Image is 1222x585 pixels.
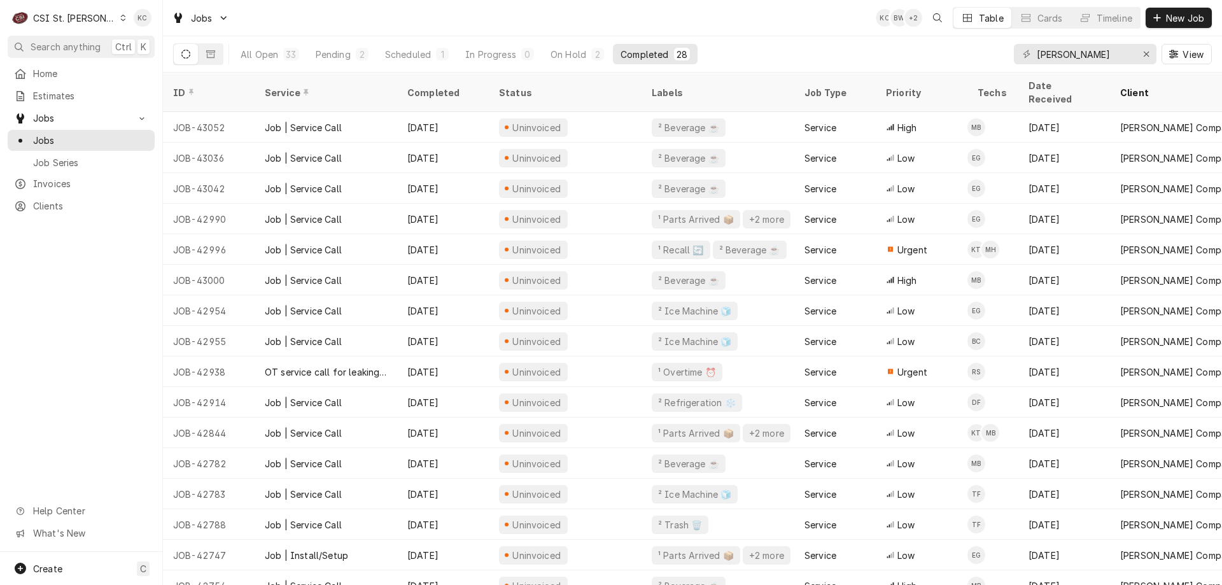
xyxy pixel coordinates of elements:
[265,86,384,99] div: Service
[594,48,601,61] div: 2
[1018,295,1110,326] div: [DATE]
[1018,448,1110,479] div: [DATE]
[265,335,342,348] div: Job | Service Call
[163,387,255,418] div: JOB-42914
[657,426,735,440] div: ¹ Parts Arrived 📦
[748,426,785,440] div: +2 more
[967,363,985,381] div: Ryan Smith's Avatar
[511,304,563,318] div: Uninvoiced
[657,488,733,501] div: ² Ice Machine 🧊
[886,86,955,99] div: Priority
[967,210,985,228] div: EG
[167,8,234,29] a: Go to Jobs
[33,11,116,25] div: CSI St. [PERSON_NAME]
[1018,143,1110,173] div: [DATE]
[8,108,155,129] a: Go to Jobs
[134,9,151,27] div: KC
[967,485,985,503] div: Thomas Fonte's Avatar
[967,424,985,442] div: Kris Thomason's Avatar
[967,149,985,167] div: EG
[967,455,985,472] div: MB
[967,516,985,533] div: TF
[1018,326,1110,356] div: [DATE]
[8,152,155,173] a: Job Series
[265,488,342,501] div: Job | Service Call
[163,173,255,204] div: JOB-43042
[8,173,155,194] a: Invoices
[511,426,563,440] div: Uninvoiced
[33,199,148,213] span: Clients
[657,396,737,409] div: ² Refrigeration ❄️
[265,426,342,440] div: Job | Service Call
[804,304,836,318] div: Service
[897,152,915,165] span: Low
[967,271,985,289] div: MB
[397,295,489,326] div: [DATE]
[657,182,720,195] div: ² Beverage ☕️
[33,156,148,169] span: Job Series
[511,335,563,348] div: Uninvoiced
[33,504,147,518] span: Help Center
[748,549,785,562] div: +2 more
[265,396,342,409] div: Job | Service Call
[1018,173,1110,204] div: [DATE]
[967,302,985,320] div: EG
[511,152,563,165] div: Uninvoiced
[397,326,489,356] div: [DATE]
[804,182,836,195] div: Service
[397,418,489,448] div: [DATE]
[967,241,985,258] div: Kris Thomason's Avatar
[804,396,836,409] div: Service
[439,48,446,61] div: 1
[511,365,563,379] div: Uninvoiced
[1029,79,1097,106] div: Date Received
[1037,11,1063,25] div: Cards
[33,563,62,574] span: Create
[33,134,148,147] span: Jobs
[31,40,101,53] span: Search anything
[163,418,255,448] div: JOB-42844
[397,265,489,295] div: [DATE]
[1018,479,1110,509] div: [DATE]
[967,180,985,197] div: Eric Guard's Avatar
[1018,112,1110,143] div: [DATE]
[397,448,489,479] div: [DATE]
[897,243,927,257] span: Urgent
[163,265,255,295] div: JOB-43000
[265,213,342,226] div: Job | Service Call
[173,86,242,99] div: ID
[163,509,255,540] div: JOB-42788
[1162,44,1212,64] button: View
[265,365,387,379] div: OT service call for leaking machine
[511,518,563,532] div: Uninvoiced
[804,86,866,99] div: Job Type
[981,241,999,258] div: MH
[967,546,985,564] div: EG
[876,9,894,27] div: KC
[657,304,733,318] div: ² Ice Machine 🧊
[979,11,1004,25] div: Table
[1018,540,1110,570] div: [DATE]
[265,457,342,470] div: Job | Service Call
[286,48,296,61] div: 33
[1136,44,1156,64] button: Erase input
[657,457,720,470] div: ² Beverage ☕️
[897,121,917,134] span: High
[163,295,255,326] div: JOB-42954
[804,152,836,165] div: Service
[265,274,342,287] div: Job | Service Call
[397,173,489,204] div: [DATE]
[804,426,836,440] div: Service
[981,241,999,258] div: Moe Hamed's Avatar
[804,488,836,501] div: Service
[134,9,151,27] div: Kelly Christen's Avatar
[967,455,985,472] div: Mike Baker's Avatar
[927,8,948,28] button: Open search
[657,274,720,287] div: ² Beverage ☕️
[163,143,255,173] div: JOB-43036
[897,274,917,287] span: High
[1018,509,1110,540] div: [DATE]
[8,130,155,151] a: Jobs
[677,48,687,61] div: 28
[804,335,836,348] div: Service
